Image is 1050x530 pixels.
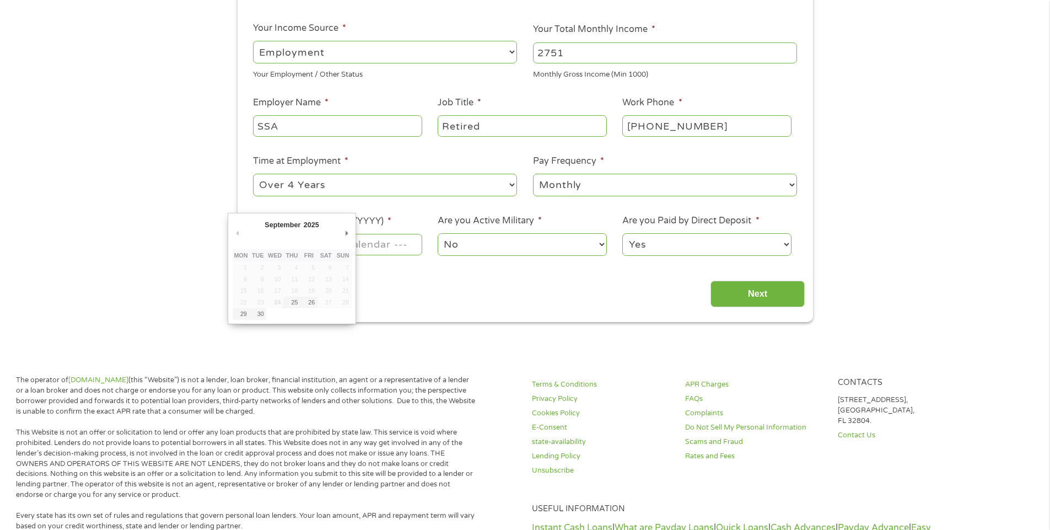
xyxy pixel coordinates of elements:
[532,422,672,433] a: E-Consent
[268,252,282,259] abbr: Wednesday
[685,422,825,433] a: Do Not Sell My Personal Information
[685,451,825,462] a: Rates and Fees
[263,217,302,232] div: September
[622,215,759,227] label: Are you Paid by Direct Deposit
[532,437,672,447] a: state-availability
[838,395,978,426] p: [STREET_ADDRESS], [GEOGRAPHIC_DATA], FL 32804.
[249,308,266,320] button: 30
[16,375,476,417] p: The operator of (this “Website”) is not a lender, loan broker, financial institution, an agent or...
[532,451,672,462] a: Lending Policy
[342,226,352,240] button: Next Month
[532,408,672,419] a: Cookies Policy
[838,378,978,388] h4: Contacts
[685,394,825,404] a: FAQs
[320,252,332,259] abbr: Saturday
[532,504,978,515] h4: Useful Information
[685,379,825,390] a: APR Charges
[253,97,329,109] label: Employer Name
[68,376,128,384] a: [DOMAIN_NAME]
[286,252,298,259] abbr: Thursday
[253,115,422,136] input: Walmart
[532,394,672,404] a: Privacy Policy
[532,465,672,476] a: Unsubscribe
[337,252,349,259] abbr: Sunday
[253,156,348,167] label: Time at Employment
[300,297,317,308] button: 26
[622,115,791,136] input: (231) 754-4010
[532,379,672,390] a: Terms & Conditions
[533,156,604,167] label: Pay Frequency
[233,308,250,320] button: 29
[253,66,517,81] div: Your Employment / Other Status
[233,226,243,240] button: Previous Month
[838,430,978,441] a: Contact Us
[304,252,314,259] abbr: Friday
[438,215,542,227] label: Are you Active Military
[16,427,476,500] p: This Website is not an offer or solicitation to lend or offer any loan products that are prohibit...
[283,297,300,308] button: 25
[252,252,264,259] abbr: Tuesday
[234,252,247,259] abbr: Monday
[438,115,606,136] input: Cashier
[622,97,682,109] label: Work Phone
[685,437,825,447] a: Scams and Fraud
[253,23,346,34] label: Your Income Source
[438,97,481,109] label: Job Title
[710,281,805,308] input: Next
[685,408,825,419] a: Complaints
[302,217,320,232] div: 2025
[533,42,797,63] input: 1800
[533,66,797,81] div: Monthly Gross Income (Min 1000)
[533,24,655,35] label: Your Total Monthly Income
